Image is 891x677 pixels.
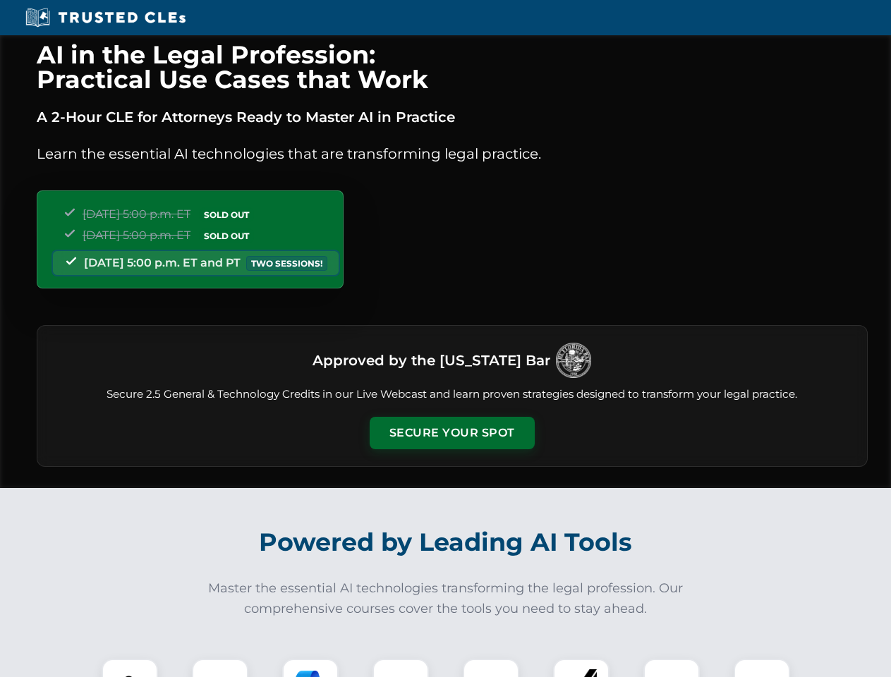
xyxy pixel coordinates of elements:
p: Learn the essential AI technologies that are transforming legal practice. [37,142,868,165]
span: SOLD OUT [199,228,254,243]
span: [DATE] 5:00 p.m. ET [83,228,190,242]
p: A 2-Hour CLE for Attorneys Ready to Master AI in Practice [37,106,868,128]
button: Secure Your Spot [370,417,535,449]
p: Master the essential AI technologies transforming the legal profession. Our comprehensive courses... [199,578,693,619]
h1: AI in the Legal Profession: Practical Use Cases that Work [37,42,868,92]
img: Trusted CLEs [21,7,190,28]
p: Secure 2.5 General & Technology Credits in our Live Webcast and learn proven strategies designed ... [54,386,850,403]
span: [DATE] 5:00 p.m. ET [83,207,190,221]
img: Logo [556,343,591,378]
h2: Powered by Leading AI Tools [55,518,837,567]
span: SOLD OUT [199,207,254,222]
h3: Approved by the [US_STATE] Bar [313,348,550,373]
